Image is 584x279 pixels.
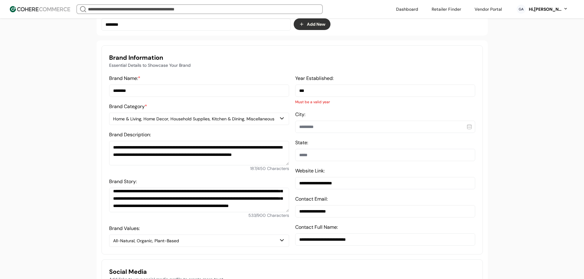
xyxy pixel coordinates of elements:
label: Contact Full Name: [295,224,338,230]
h3: Brand Information [109,53,475,62]
label: Website Link: [295,168,325,174]
h3: Social Media [109,267,475,276]
p: Must be a valid year [295,99,475,105]
div: All-Natural, Organic, Plant-Based [113,238,279,244]
label: Brand Description: [109,131,151,138]
div: Hi, [PERSON_NAME] [528,6,562,13]
label: City: [295,111,305,118]
button: Add New [294,18,330,30]
label: Contact Email: [295,196,328,202]
span: 187 / 450 Characters [250,166,289,171]
label: State: [295,139,308,146]
img: Cohere Logo [10,6,70,12]
div: Home & Living, Home Decor, Household Supplies, Kitchen & Dining, Miscellaneous [113,116,279,122]
label: Year Established: [295,75,334,81]
label: Brand Category [109,103,147,110]
label: Brand Story: [109,178,137,185]
span: 533 / 900 Characters [248,213,289,218]
label: Brand Name: [109,75,140,81]
p: Essential Details to Showcase Your Brand [109,62,475,69]
label: Brand Values: [109,225,140,232]
button: Hi,[PERSON_NAME] [528,6,568,13]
